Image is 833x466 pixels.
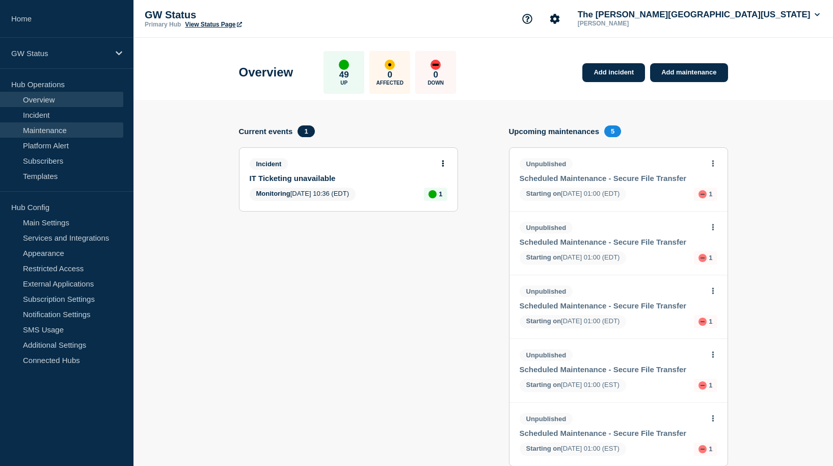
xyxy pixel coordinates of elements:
h4: Current events [239,127,293,136]
div: down [698,318,707,326]
a: IT Ticketing unavailable [250,174,434,183]
p: Primary Hub [145,21,181,28]
span: Unpublished [520,413,573,425]
span: Monitoring [256,190,290,197]
p: 1 [709,381,712,389]
span: Incident [250,158,288,170]
p: GW Status [145,9,348,21]
p: GW Status [11,49,109,58]
a: Scheduled Maintenance - Secure File Transfer [520,301,704,310]
div: down [698,190,707,198]
p: 0 [434,70,438,80]
p: 1 [709,190,712,198]
div: down [698,445,707,453]
p: 0 [388,70,392,80]
p: 1 [709,318,712,325]
a: Scheduled Maintenance - Secure File Transfer [520,174,704,183]
span: Starting on [526,381,561,389]
p: [PERSON_NAME] [576,20,682,27]
a: Add maintenance [650,63,728,82]
span: Starting on [526,445,561,452]
div: down [431,60,441,70]
p: 49 [339,70,349,80]
a: View Status Page [185,21,241,28]
span: Unpublished [520,158,573,170]
span: [DATE] 01:00 (EDT) [520,251,627,265]
p: 1 [709,254,712,262]
button: The [PERSON_NAME][GEOGRAPHIC_DATA][US_STATE] [576,10,822,20]
span: [DATE] 01:00 (EDT) [520,315,627,328]
div: down [698,254,707,262]
span: [DATE] 01:00 (EST) [520,443,626,456]
span: [DATE] 01:00 (EST) [520,379,626,392]
button: Account settings [544,8,566,30]
span: Starting on [526,253,561,261]
p: 1 [709,445,712,453]
span: Unpublished [520,349,573,361]
a: Scheduled Maintenance - Secure File Transfer [520,365,704,374]
a: Scheduled Maintenance - Secure File Transfer [520,238,704,246]
h1: Overview [239,65,293,80]
p: Up [340,80,347,86]
span: Unpublished [520,222,573,234]
div: up [428,190,437,198]
p: Affected [377,80,404,86]
span: [DATE] 10:36 (EDT) [250,188,356,201]
span: [DATE] 01:00 (EDT) [520,188,627,201]
span: Starting on [526,317,561,325]
button: Support [517,8,538,30]
div: down [698,381,707,390]
a: Scheduled Maintenance - Secure File Transfer [520,429,704,437]
h4: Upcoming maintenances [509,127,600,136]
span: Unpublished [520,286,573,297]
div: affected [385,60,395,70]
a: Add incident [582,63,645,82]
span: 5 [604,125,621,137]
div: up [339,60,349,70]
p: Down [427,80,444,86]
p: 1 [439,190,442,198]
span: Starting on [526,190,561,197]
span: 1 [298,125,314,137]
